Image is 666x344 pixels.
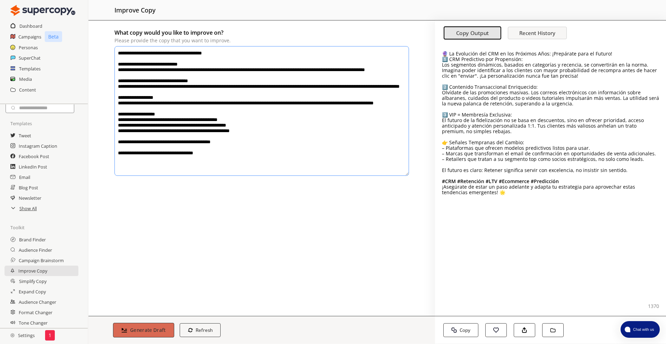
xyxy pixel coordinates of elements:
[442,167,659,173] p: El futuro es claro: Retener significa servir con excelencia, no insistir sin sentido.
[18,32,41,42] a: Campaigns
[442,57,659,62] p: 1️⃣ CRM Predictivo por Propensión:
[114,46,409,176] textarea: originalCopy-textarea
[10,333,15,337] img: Close
[19,74,32,84] a: Media
[19,234,46,245] a: Brand Finder
[19,286,46,297] a: Expand Copy
[19,255,64,266] a: Campaign Brainstorm
[49,333,51,338] p: 1
[442,90,659,106] p: Olvídate de las promociones masivas. Los correos electrónicos con información sobre albaranes, cu...
[442,145,659,151] p: – Plataformas que ofrecen modelos predictivos listos para usar.
[19,53,41,63] a: SuperChat
[456,29,489,37] b: Copy Output
[442,51,659,57] p: 🔮 La Evolución del CRM en los Próximos Años: ¡Prepárate para el Futuro!
[19,203,37,214] a: Show All
[114,27,409,38] h2: What copy would you like to improve on?
[19,307,52,318] a: Format Changer
[442,178,559,184] b: # CRM #Retención #LTV #Ecommerce #Predicción
[442,112,659,118] p: 3️⃣ VIP = Membresía Exclusiva:
[648,303,659,309] p: 1370
[460,327,470,333] b: Copy
[19,141,57,151] a: Instagram Caption
[19,193,41,203] a: Newsletter
[19,297,56,307] a: Audience Changer
[442,140,659,145] p: 👉 Señales Tempranas del Cambio:
[19,276,46,286] a: Simplify Copy
[19,182,38,193] a: Blog Post
[10,3,75,17] img: Close
[113,323,174,337] button: Generate Draft
[442,84,659,90] p: 2️⃣ Contenido Transaccional Enriquecido:
[114,3,155,17] h2: improve copy
[19,151,49,162] a: Facebook Post
[621,321,660,338] button: atlas-launcher
[442,151,659,156] p: – Marcas que transforman el email de confirmación en oportunidades de venta adicionales.
[442,118,659,134] p: El futuro de la fidelización no se basa en descuentos, sino en ofrecer prioridad, acceso anticipa...
[196,327,213,333] b: Refresh
[19,172,30,182] a: Email
[630,327,656,332] span: Chat with us
[19,318,48,328] a: Tone Changer
[442,184,659,195] p: ¡Asegúrate de estar un paso adelante y adapta tu estrategia para aprovechar estas tendencias emer...
[180,323,221,337] button: Refresh
[19,21,42,31] a: Dashboard
[442,62,659,79] p: Los segmentos dinámicos, basados en categorías y recencia, se convertirán en la norma. Imagina po...
[19,42,38,53] a: Personas
[18,266,47,276] a: Improve Copy
[19,130,31,141] a: Tweet
[19,63,41,74] a: Templates
[519,29,555,36] b: Recent History
[19,85,36,95] a: Content
[19,245,52,255] a: Audience Finder
[442,156,659,162] p: – Retailers que tratan a su segmento top como socios estratégicos, no solo como leads.
[130,327,166,333] b: Generate Draft
[444,27,501,40] button: Copy Output
[443,323,478,337] button: Copy
[45,31,62,42] p: Beta
[19,162,47,172] a: LinkedIn Post
[114,38,409,43] p: Please provide the copy that you want to improve.
[508,27,567,39] button: Recent History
